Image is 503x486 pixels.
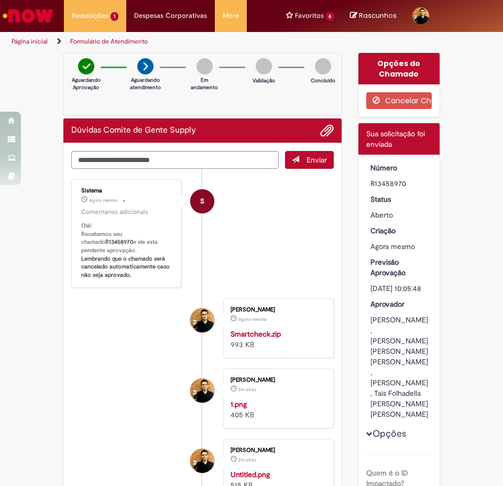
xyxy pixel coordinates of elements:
[8,32,244,51] ul: Trilhas de página
[326,12,335,21] span: 6
[81,188,173,194] div: Sistema
[191,77,218,92] p: Em andamento
[370,210,429,220] div: Aberto
[363,257,436,278] dt: Previsão Aprovação
[1,5,55,26] img: ServiceNow
[190,308,214,332] div: Leonardo Henrique Da Silva Alarcao
[111,12,118,21] span: 1
[253,77,275,84] p: Validação
[370,315,429,419] div: [PERSON_NAME], [PERSON_NAME] [PERSON_NAME] [PERSON_NAME], [PERSON_NAME], Tais Folhadella [PERSON_...
[350,10,397,20] a: No momento, sua lista de rascunhos tem 0 Itens
[231,377,322,383] div: [PERSON_NAME]
[307,155,327,165] span: Enviar
[72,10,108,21] span: Requisições
[256,58,272,74] img: img-circle-grey.png
[363,163,436,173] dt: Número
[200,189,204,214] span: S
[366,92,432,109] button: Cancelar Chamado
[370,242,415,251] span: Agora mesmo
[78,58,94,74] img: check-circle-green.png
[231,399,247,409] a: 1.png
[89,197,117,203] span: Agora mesmo
[70,37,148,46] a: Formulário de Atendimento
[196,58,213,74] img: img-circle-grey.png
[71,151,279,169] textarea: Digite sua mensagem aqui...
[370,178,429,189] div: R13458970
[81,222,173,279] p: Olá! Recebemos seu chamado e ele esta pendente aprovação.
[72,77,101,92] p: Aguardando Aprovação
[12,37,48,46] a: Página inicial
[190,189,214,213] div: System
[238,316,267,322] span: Agora mesmo
[320,124,334,137] button: Adicionar anexos
[238,457,256,463] time: 28/08/2025 16:04:18
[370,241,429,252] div: 28/08/2025 16:05:48
[295,10,324,21] span: Favoritos
[238,386,256,393] span: 2m atrás
[89,197,117,203] time: 28/08/2025 16:06:02
[285,151,334,169] button: Enviar
[231,447,322,453] div: [PERSON_NAME]
[137,58,154,74] img: arrow-next.png
[311,77,335,84] p: Concluído
[190,449,214,473] div: Leonardo Henrique Da Silva Alarcao
[81,255,171,279] b: Lembrando que o chamado será cancelado automaticamente caso não seja aprovado.
[238,386,256,393] time: 28/08/2025 16:04:22
[223,10,239,21] span: More
[358,53,440,84] div: Opções do Chamado
[231,470,270,479] a: Untitled.png
[315,58,331,74] img: img-circle-grey.png
[105,238,133,246] b: R13458970
[238,457,256,463] span: 2m atrás
[363,225,436,236] dt: Criação
[134,10,207,21] span: Despesas Corporativas
[130,77,161,92] p: Aguardando atendimento
[81,208,148,217] small: Comentários adicionais
[238,316,267,322] time: 28/08/2025 16:05:37
[359,10,397,20] span: Rascunhos
[370,242,415,251] time: 28/08/2025 16:05:48
[231,329,322,350] div: 993 KB
[370,283,429,294] div: [DATE] 10:05:48
[231,329,281,339] a: Smartcheck.zip
[71,126,196,135] h2: Dúvidas Comite de Gente Supply Histórico de tíquete
[231,399,322,420] div: 405 KB
[363,299,436,309] dt: Aprovador
[366,129,425,149] span: Sua solicitação foi enviada
[190,379,214,403] div: Leonardo Henrique Da Silva Alarcao
[231,307,322,313] div: [PERSON_NAME]
[363,194,436,204] dt: Status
